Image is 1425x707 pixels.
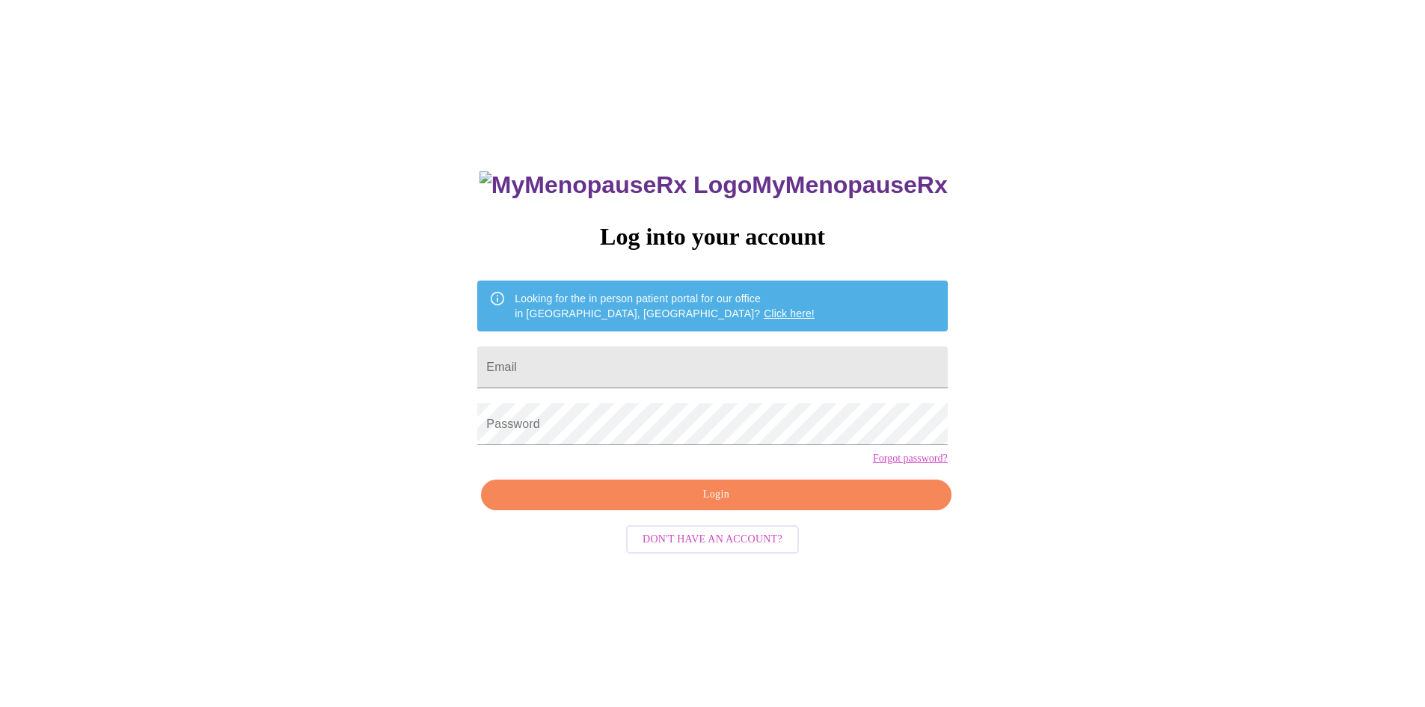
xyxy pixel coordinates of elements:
[498,486,934,504] span: Login
[477,223,947,251] h3: Log into your account
[643,530,782,549] span: Don't have an account?
[764,307,815,319] a: Click here!
[873,453,948,465] a: Forgot password?
[515,285,815,327] div: Looking for the in person patient portal for our office in [GEOGRAPHIC_DATA], [GEOGRAPHIC_DATA]?
[479,171,948,199] h3: MyMenopauseRx
[481,480,951,510] button: Login
[626,525,799,554] button: Don't have an account?
[479,171,752,199] img: MyMenopauseRx Logo
[622,531,803,544] a: Don't have an account?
